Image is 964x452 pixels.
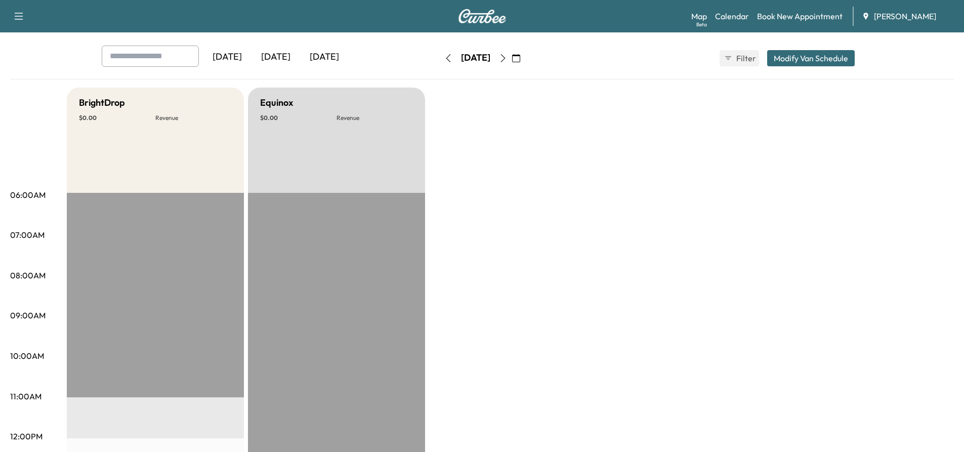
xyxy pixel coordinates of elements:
[696,21,707,28] div: Beta
[874,10,936,22] span: [PERSON_NAME]
[691,10,707,22] a: MapBeta
[767,50,855,66] button: Modify Van Schedule
[300,46,349,69] div: [DATE]
[203,46,252,69] div: [DATE]
[10,229,45,241] p: 07:00AM
[252,46,300,69] div: [DATE]
[79,114,155,122] p: $ 0.00
[458,9,507,23] img: Curbee Logo
[720,50,759,66] button: Filter
[155,114,232,122] p: Revenue
[736,52,755,64] span: Filter
[715,10,749,22] a: Calendar
[10,189,46,201] p: 06:00AM
[10,269,46,281] p: 08:00AM
[10,309,46,321] p: 09:00AM
[79,96,125,110] h5: BrightDrop
[757,10,843,22] a: Book New Appointment
[461,52,490,64] div: [DATE]
[10,350,44,362] p: 10:00AM
[10,430,43,442] p: 12:00PM
[260,114,337,122] p: $ 0.00
[260,96,293,110] h5: Equinox
[10,390,41,402] p: 11:00AM
[337,114,413,122] p: Revenue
